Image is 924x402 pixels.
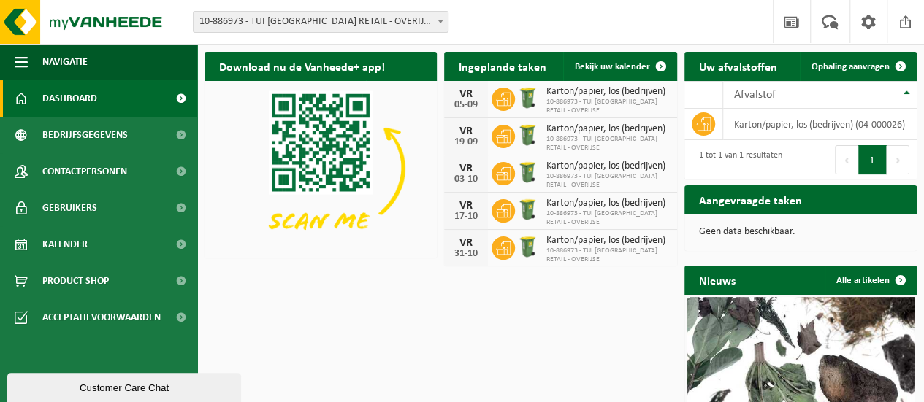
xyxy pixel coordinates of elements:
[515,234,540,259] img: WB-0240-HPE-GN-50
[800,52,915,81] a: Ophaling aanvragen
[858,145,887,174] button: 1
[699,227,902,237] p: Geen data beschikbaar.
[546,86,669,98] span: Karton/papier, los (bedrijven)
[515,85,540,110] img: WB-0240-HPE-GN-50
[546,98,669,115] span: 10-886973 - TUI [GEOGRAPHIC_DATA] RETAIL - OVERIJSE
[546,247,669,264] span: 10-886973 - TUI [GEOGRAPHIC_DATA] RETAIL - OVERIJSE
[546,135,669,152] span: 10-886973 - TUI [GEOGRAPHIC_DATA] RETAIL - OVERIJSE
[451,249,481,259] div: 31-10
[546,161,669,172] span: Karton/papier, los (bedrijven)
[684,52,792,80] h2: Uw afvalstoffen
[546,172,669,190] span: 10-886973 - TUI [GEOGRAPHIC_DATA] RETAIL - OVERIJSE
[812,62,890,71] span: Ophaling aanvragen
[515,160,540,185] img: WB-0240-HPE-GN-50
[205,52,400,80] h2: Download nu de Vanheede+ app!
[515,123,540,147] img: WB-0240-HPE-GN-50
[451,212,481,222] div: 17-10
[451,125,481,137] div: VR
[205,81,437,255] img: Download de VHEPlus App
[42,263,109,299] span: Product Shop
[692,144,782,176] div: 1 tot 1 van 1 resultaten
[835,145,858,174] button: Previous
[575,62,650,71] span: Bekijk uw kalender
[42,299,161,336] span: Acceptatievoorwaarden
[451,137,481,147] div: 19-09
[42,190,97,226] span: Gebruikers
[451,237,481,249] div: VR
[42,226,88,263] span: Kalender
[734,89,776,101] span: Afvalstof
[42,80,97,117] span: Dashboard
[563,52,676,81] a: Bekijk uw kalender
[825,266,915,295] a: Alle artikelen
[42,153,127,190] span: Contactpersonen
[194,12,448,32] span: 10-886973 - TUI BELGIUM RETAIL - OVERIJSE - OVERIJSE
[451,100,481,110] div: 05-09
[451,174,481,185] div: 03-10
[193,11,448,33] span: 10-886973 - TUI BELGIUM RETAIL - OVERIJSE - OVERIJSE
[546,123,669,135] span: Karton/papier, los (bedrijven)
[451,88,481,100] div: VR
[684,185,817,214] h2: Aangevraagde taken
[451,163,481,174] div: VR
[42,44,88,80] span: Navigatie
[546,235,669,247] span: Karton/papier, los (bedrijven)
[515,197,540,222] img: WB-0240-HPE-GN-50
[444,52,560,80] h2: Ingeplande taken
[546,209,669,227] span: 10-886973 - TUI [GEOGRAPHIC_DATA] RETAIL - OVERIJSE
[7,370,244,402] iframe: chat widget
[546,198,669,209] span: Karton/papier, los (bedrijven)
[42,117,128,153] span: Bedrijfsgegevens
[451,200,481,212] div: VR
[684,266,750,294] h2: Nieuws
[887,145,909,174] button: Next
[723,109,917,140] td: karton/papier, los (bedrijven) (04-000026)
